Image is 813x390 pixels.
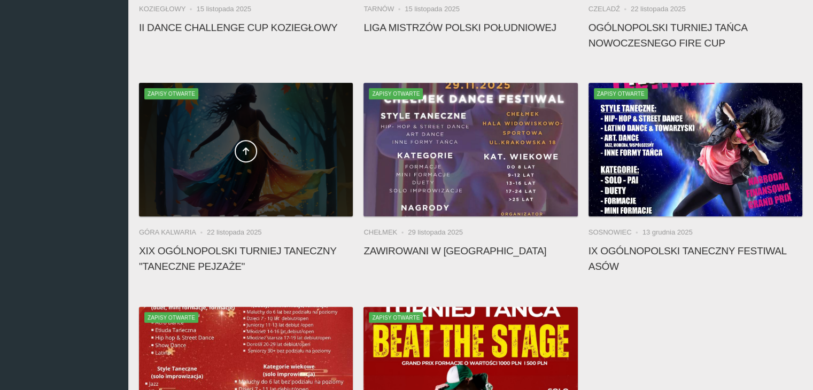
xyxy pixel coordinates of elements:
[405,4,460,14] li: 15 listopada 2025
[363,83,577,216] img: Zawirowani w Tańcu
[589,4,631,14] li: Czeladź
[139,227,207,238] li: Góra Kalwaria
[363,243,577,259] h4: Zawirowani w [GEOGRAPHIC_DATA]
[196,4,251,14] li: 15 listopada 2025
[139,20,353,35] h4: II Dance Challenge Cup KOZIEGŁOWY
[631,4,686,14] li: 22 listopada 2025
[589,83,802,216] img: IX Ogólnopolski Taneczny Festiwal Asów
[207,227,262,238] li: 22 listopada 2025
[589,20,802,51] h4: Ogólnopolski Turniej Tańca Nowoczesnego FIRE CUP
[408,227,463,238] li: 29 listopada 2025
[144,312,198,323] span: Zapisy otwarte
[363,227,408,238] li: Chełmek
[369,312,423,323] span: Zapisy otwarte
[642,227,693,238] li: 13 grudnia 2025
[589,243,802,274] h4: IX Ogólnopolski Taneczny Festiwal Asów
[363,83,577,216] a: Zawirowani w TańcuZapisy otwarte
[369,88,423,99] span: Zapisy otwarte
[139,4,196,14] li: Koziegłowy
[144,88,198,99] span: Zapisy otwarte
[589,227,642,238] li: Sosnowiec
[139,83,353,216] a: XIX Ogólnopolski Turniej Taneczny "Taneczne Pejzaże"Zapisy otwarte
[139,243,353,274] h4: XIX Ogólnopolski Turniej Taneczny "Taneczne Pejzaże"
[363,4,405,14] li: Tarnów
[363,20,577,35] h4: Liga Mistrzów Polski Południowej
[589,83,802,216] a: IX Ogólnopolski Taneczny Festiwal AsówZapisy otwarte
[594,88,648,99] span: Zapisy otwarte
